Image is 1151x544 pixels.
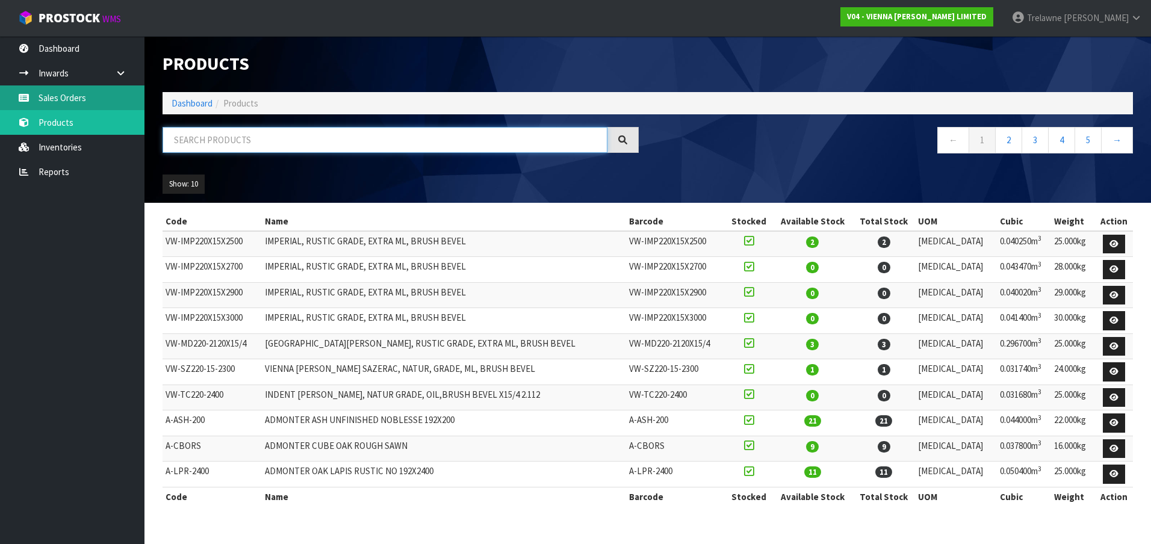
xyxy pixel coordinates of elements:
[163,385,262,410] td: VW-TC220-2400
[1051,257,1094,283] td: 28.000kg
[262,385,625,410] td: INDENT [PERSON_NAME], NATUR GRADE, OIL,BRUSH BEVEL X15/4 2.112
[163,462,262,487] td: A-LPR-2400
[997,462,1052,487] td: 0.050400m
[1038,362,1041,371] sup: 3
[806,313,819,324] span: 0
[915,436,997,462] td: [MEDICAL_DATA]
[997,359,1052,385] td: 0.031740m
[806,236,819,248] span: 2
[1095,487,1133,506] th: Action
[262,436,625,462] td: ADMONTER CUBE OAK ROUGH SAWN
[163,359,262,385] td: VW-SZ220-15-2300
[997,231,1052,257] td: 0.040250m
[262,333,625,359] td: [GEOGRAPHIC_DATA][PERSON_NAME], RUSTIC GRADE, EXTRA ML, BRUSH BEVEL
[915,282,997,308] td: [MEDICAL_DATA]
[772,212,852,231] th: Available Stock
[262,487,625,506] th: Name
[102,13,121,25] small: WMS
[657,127,1133,156] nav: Page navigation
[878,364,890,376] span: 1
[878,441,890,453] span: 9
[806,288,819,299] span: 0
[1038,311,1041,320] sup: 3
[163,175,205,194] button: Show: 10
[1051,462,1094,487] td: 25.000kg
[915,487,997,506] th: UOM
[997,308,1052,334] td: 0.041400m
[626,385,725,410] td: VW-TC220-2400
[997,257,1052,283] td: 0.043470m
[1075,127,1102,153] a: 5
[626,231,725,257] td: VW-IMP220X15X2500
[915,231,997,257] td: [MEDICAL_DATA]
[915,462,997,487] td: [MEDICAL_DATA]
[626,282,725,308] td: VW-IMP220X15X2900
[18,10,33,25] img: cube-alt.png
[853,487,915,506] th: Total Stock
[1101,127,1133,153] a: →
[1051,231,1094,257] td: 25.000kg
[223,97,258,109] span: Products
[626,333,725,359] td: VW-MD220-2120X15/4
[172,97,213,109] a: Dashboard
[1038,388,1041,396] sup: 3
[806,390,819,401] span: 0
[969,127,996,153] a: 1
[915,333,997,359] td: [MEDICAL_DATA]
[626,410,725,436] td: A-ASH-200
[1038,336,1041,345] sup: 3
[1038,465,1041,473] sup: 3
[878,313,890,324] span: 0
[875,466,892,478] span: 11
[878,262,890,273] span: 0
[163,308,262,334] td: VW-IMP220X15X3000
[1051,436,1094,462] td: 16.000kg
[915,308,997,334] td: [MEDICAL_DATA]
[915,410,997,436] td: [MEDICAL_DATA]
[262,308,625,334] td: IMPERIAL, RUSTIC GRADE, EXTRA ML, BRUSH BEVEL
[804,415,821,427] span: 21
[878,236,890,248] span: 2
[262,410,625,436] td: ADMONTER ASH UNFINISHED NOBLESSE 192X200
[1038,285,1041,294] sup: 3
[262,257,625,283] td: IMPERIAL, RUSTIC GRADE, EXTRA ML, BRUSH BEVEL
[997,282,1052,308] td: 0.040020m
[1051,410,1094,436] td: 22.000kg
[626,436,725,462] td: A-CBORS
[1051,212,1094,231] th: Weight
[1051,487,1094,506] th: Weight
[997,487,1052,506] th: Cubic
[262,231,625,257] td: IMPERIAL, RUSTIC GRADE, EXTRA ML, BRUSH BEVEL
[1038,439,1041,447] sup: 3
[772,487,852,506] th: Available Stock
[163,436,262,462] td: A-CBORS
[1064,12,1129,23] span: [PERSON_NAME]
[997,410,1052,436] td: 0.044000m
[1051,282,1094,308] td: 29.000kg
[878,288,890,299] span: 0
[1038,234,1041,243] sup: 3
[915,359,997,385] td: [MEDICAL_DATA]
[878,390,890,401] span: 0
[853,212,915,231] th: Total Stock
[1038,260,1041,268] sup: 3
[1027,12,1062,23] span: Trelawne
[626,308,725,334] td: VW-IMP220X15X3000
[163,410,262,436] td: A-ASH-200
[1022,127,1049,153] a: 3
[806,364,819,376] span: 1
[163,487,262,506] th: Code
[725,212,772,231] th: Stocked
[875,415,892,427] span: 21
[915,257,997,283] td: [MEDICAL_DATA]
[626,359,725,385] td: VW-SZ220-15-2300
[262,359,625,385] td: VIENNA [PERSON_NAME] SAZERAC, NATUR, GRADE, ML, BRUSH BEVEL
[725,487,772,506] th: Stocked
[626,462,725,487] td: A-LPR-2400
[1051,333,1094,359] td: 25.000kg
[997,212,1052,231] th: Cubic
[804,466,821,478] span: 11
[937,127,969,153] a: ←
[1095,212,1133,231] th: Action
[163,333,262,359] td: VW-MD220-2120X15/4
